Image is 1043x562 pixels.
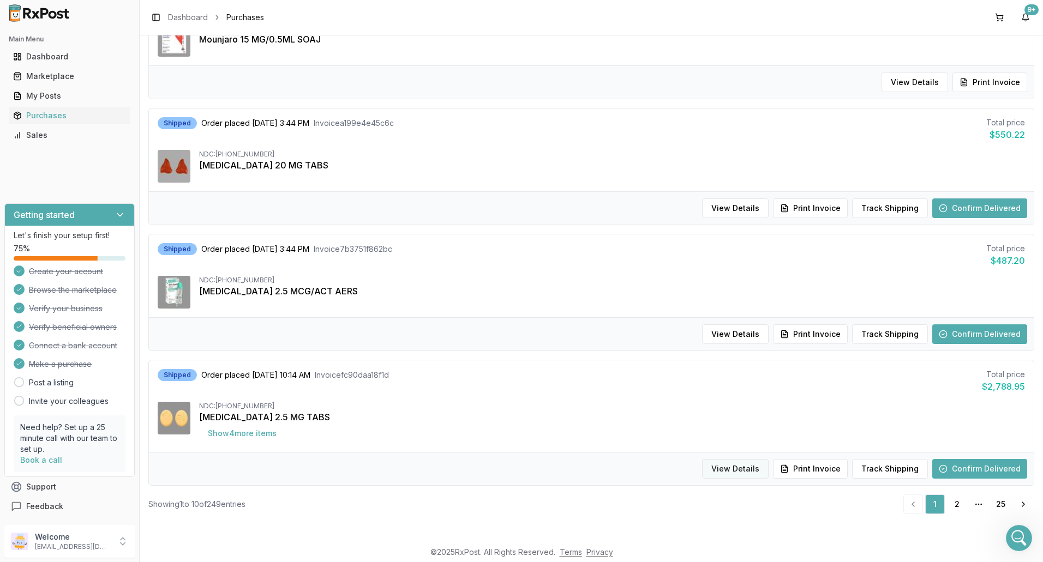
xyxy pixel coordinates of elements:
div: thank you [163,214,201,225]
a: Sales [9,125,130,145]
div: Mounjaro 15 MG/0.5ML SOAJ [199,33,1025,46]
span: Order placed [DATE] 10:14 AM [201,370,310,380]
div: I will let [PERSON_NAME] know when he get in [9,311,179,346]
div: NDC: [PHONE_NUMBER] [199,150,1025,159]
div: Bobbie says… [9,311,209,354]
span: Connect a bank account [29,340,117,351]
a: 1 [925,494,945,514]
div: $2,788.95 [982,380,1025,393]
button: Print Invoice [773,198,848,218]
div: looking for Trintillix 20mg please [68,279,209,303]
div: JEFFREY says… [9,279,209,312]
button: Marketplace [4,68,135,85]
a: 25 [991,494,1010,514]
div: $487.20 [986,254,1025,267]
span: Order placed [DATE] 3:44 PM [201,118,309,129]
button: Print Invoice [773,459,848,479]
a: Go to next page [1012,494,1034,514]
button: Track Shipping [852,459,928,479]
div: NDC: [PHONE_NUMBER] [199,276,1025,285]
button: Gif picker [34,357,43,366]
button: Support [4,477,135,497]
img: Xarelto 20 MG TABS [158,150,190,183]
div: Manuel says… [9,77,209,120]
div: got them ty [147,254,209,278]
button: Sales [4,126,135,144]
div: got them ty [156,261,201,271]
img: Spiriva Respimat 2.5 MCG/ACT AERS [158,276,190,309]
div: Total price [982,369,1025,380]
button: Upload attachment [52,357,61,366]
a: 2 [947,494,967,514]
div: Total price [986,243,1025,254]
div: Marketplace [13,71,126,82]
div: 9+ [1024,4,1039,15]
div: thank you [154,207,209,231]
button: go back [7,4,28,25]
div: I will let [PERSON_NAME] know when he get in [17,318,170,339]
button: Confirm Delivered [932,324,1027,344]
h3: Getting started [14,208,75,221]
nav: pagination [903,494,1034,514]
iframe: Intercom live chat [1006,525,1032,551]
p: [EMAIL_ADDRESS][DOMAIN_NAME] [35,542,111,551]
textarea: Message… [9,334,209,353]
span: Invoice 7b3751f862bc [314,244,392,255]
nav: breadcrumb [168,12,264,23]
div: I mightve found some but let me check how many they have [9,77,179,112]
span: Browse the marketplace [29,285,117,295]
h1: [PERSON_NAME] [53,5,124,14]
div: ok [183,120,209,144]
button: View Details [702,198,769,218]
span: Create your account [29,266,103,277]
div: NDC: [PHONE_NUMBER] [199,402,1025,410]
div: [DATE] [9,239,209,254]
button: Confirm Delivered [932,198,1027,218]
div: Shipped [158,369,197,381]
img: Eliquis 2.5 MG TABS [158,402,190,434]
img: Mounjaro 15 MG/0.5ML SOAJ [158,24,190,57]
div: was only able to get 1 x Breo 200 and 2 x 100mg for 15% of each they are in your cart [9,153,179,198]
a: Dashboard [168,12,208,23]
div: My Posts [13,90,126,101]
div: JEFFREY says… [9,207,209,240]
button: View Details [702,459,769,479]
div: Sales [13,130,126,141]
a: Marketplace [9,67,130,86]
a: Terms [560,547,582,557]
div: I only see 1 of the Breo 200 that she needs [48,41,201,62]
div: [MEDICAL_DATA] 2.5 MG TABS [199,410,1025,424]
div: Shipped [158,117,197,129]
img: RxPost Logo [4,4,74,22]
div: Dashboard [13,51,126,62]
img: Profile image for Manuel [31,6,49,23]
div: Total price [986,117,1025,128]
button: Send a message… [187,353,205,370]
button: Home [171,4,191,25]
button: Purchases [4,107,135,124]
button: Feedback [4,497,135,516]
a: Privacy [586,547,613,557]
button: My Posts [4,87,135,105]
button: Print Invoice [773,324,848,344]
p: Need help? Set up a 25 minute call with our team to set up. [20,422,119,455]
div: Purchases [13,110,126,121]
span: 75 % [14,243,30,254]
button: View Details [702,324,769,344]
span: Purchases [226,12,264,23]
div: I only see 1 of the Breo 200 that she needs [39,34,209,69]
p: Let's finish your setup first! [14,230,125,241]
button: View Details [882,72,948,92]
button: Track Shipping [852,324,928,344]
button: 9+ [1017,9,1034,26]
span: Invoice fc90daa18f1d [315,370,389,380]
button: Emoji picker [17,357,26,366]
span: Verify beneficial owners [29,322,117,333]
div: [MEDICAL_DATA] 2.5 MCG/ACT AERS [199,285,1025,298]
div: ok [191,127,201,138]
span: Make a purchase [29,359,92,370]
h2: Main Menu [9,35,130,44]
img: User avatar [11,533,28,550]
div: I mightve found some but let me check how many they have [17,84,170,105]
button: Dashboard [4,48,135,65]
